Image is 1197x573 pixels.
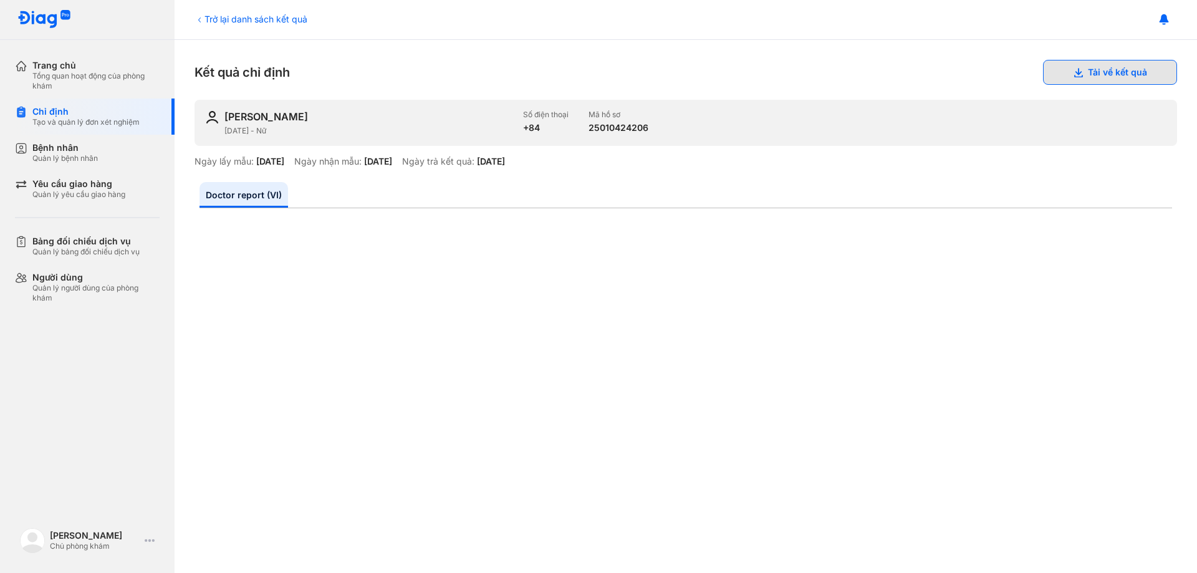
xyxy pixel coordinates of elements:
[32,117,140,127] div: Tạo và quản lý đơn xét nghiệm
[32,283,160,303] div: Quản lý người dùng của phòng khám
[477,156,505,167] div: [DATE]
[32,272,160,283] div: Người dùng
[32,142,98,153] div: Bệnh nhân
[32,190,125,200] div: Quản lý yêu cầu giao hàng
[32,153,98,163] div: Quản lý bệnh nhân
[195,60,1177,85] div: Kết quả chỉ định
[32,60,160,71] div: Trang chủ
[17,10,71,29] img: logo
[32,106,140,117] div: Chỉ định
[224,110,308,123] div: [PERSON_NAME]
[402,156,474,167] div: Ngày trả kết quả:
[256,156,284,167] div: [DATE]
[32,71,160,91] div: Tổng quan hoạt động của phòng khám
[32,178,125,190] div: Yêu cầu giao hàng
[195,12,307,26] div: Trở lại danh sách kết quả
[294,156,362,167] div: Ngày nhận mẫu:
[1043,60,1177,85] button: Tải về kết quả
[523,122,569,133] div: +84
[20,528,45,553] img: logo
[50,530,140,541] div: [PERSON_NAME]
[364,156,392,167] div: [DATE]
[199,182,288,208] a: Doctor report (VI)
[224,126,513,136] div: [DATE] - Nữ
[195,156,254,167] div: Ngày lấy mẫu:
[589,110,648,120] div: Mã hồ sơ
[204,110,219,125] img: user-icon
[32,247,140,257] div: Quản lý bảng đối chiếu dịch vụ
[50,541,140,551] div: Chủ phòng khám
[523,110,569,120] div: Số điện thoại
[589,122,648,133] div: 25010424206
[32,236,140,247] div: Bảng đối chiếu dịch vụ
